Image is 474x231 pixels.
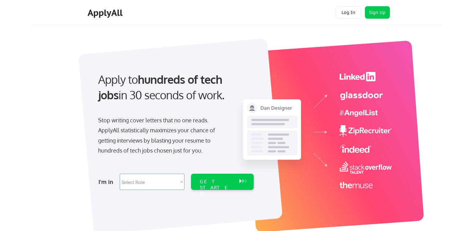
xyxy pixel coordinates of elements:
div: ApplyAll [88,7,124,18]
div: I'm in [98,177,116,187]
strong: hundreds of tech jobs [98,72,225,102]
button: Log In [336,6,361,19]
div: Stop writing cover letters that no one reads. ApplyAll statistically maximizes your chance of get... [98,115,226,156]
button: Sign Up [365,6,390,19]
div: Apply to in 30 seconds of work. [98,72,251,103]
div: GET STARTED [200,179,233,197]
